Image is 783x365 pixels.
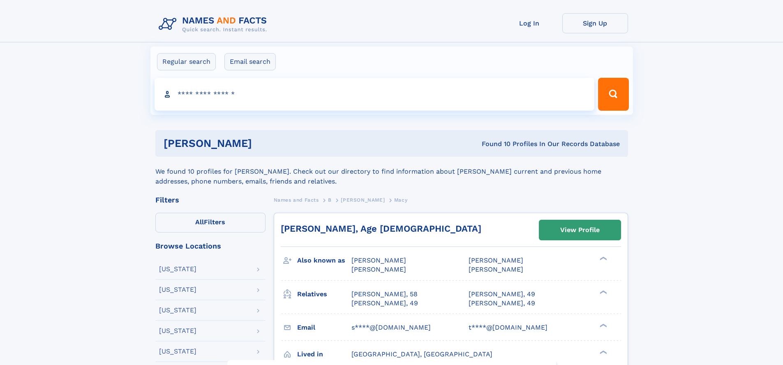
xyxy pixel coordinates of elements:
[155,196,266,204] div: Filters
[281,223,481,234] a: [PERSON_NAME], Age [DEMOGRAPHIC_DATA]
[598,256,607,261] div: ❯
[155,157,628,186] div: We found 10 profiles for [PERSON_NAME]. Check out our directory to find information about [PERSON...
[328,197,332,203] span: B
[159,348,196,355] div: [US_STATE]
[297,253,351,267] h3: Also known as
[297,347,351,361] h3: Lived in
[155,213,266,232] label: Filters
[497,13,562,33] a: Log In
[539,220,621,240] a: View Profile
[159,286,196,293] div: [US_STATE]
[155,242,266,250] div: Browse Locations
[297,287,351,301] h3: Relatives
[328,195,332,205] a: B
[341,197,385,203] span: [PERSON_NAME]
[469,290,535,299] a: [PERSON_NAME], 49
[560,221,600,239] div: View Profile
[469,299,535,308] a: [PERSON_NAME], 49
[598,323,607,328] div: ❯
[469,256,523,264] span: [PERSON_NAME]
[195,218,204,226] span: All
[341,195,385,205] a: [PERSON_NAME]
[351,256,406,264] span: [PERSON_NAME]
[367,139,620,149] div: Found 10 Profiles In Our Records Database
[274,195,319,205] a: Names and Facts
[469,265,523,273] span: [PERSON_NAME]
[351,290,418,299] a: [PERSON_NAME], 58
[351,265,406,273] span: [PERSON_NAME]
[562,13,628,33] a: Sign Up
[351,299,418,308] a: [PERSON_NAME], 49
[164,138,367,149] h1: [PERSON_NAME]
[351,350,492,358] span: [GEOGRAPHIC_DATA], [GEOGRAPHIC_DATA]
[159,266,196,272] div: [US_STATE]
[297,321,351,335] h3: Email
[159,328,196,334] div: [US_STATE]
[224,53,276,70] label: Email search
[598,78,628,111] button: Search Button
[155,78,595,111] input: search input
[394,197,407,203] span: Macy
[159,307,196,314] div: [US_STATE]
[598,349,607,355] div: ❯
[598,289,607,295] div: ❯
[155,13,274,35] img: Logo Names and Facts
[157,53,216,70] label: Regular search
